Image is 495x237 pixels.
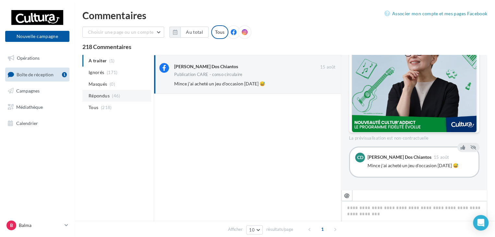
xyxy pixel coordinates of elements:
[4,117,71,130] a: Calendrier
[16,104,43,110] span: Médiathèque
[82,27,164,38] button: Choisir une page ou un compte
[341,190,352,201] button: @
[5,219,69,231] a: B Balma
[17,71,54,77] span: Boîte de réception
[89,104,98,111] span: Tous
[5,31,69,42] button: Nouvelle campagne
[211,25,228,39] div: Tous
[249,227,255,232] span: 10
[88,29,153,35] span: Choisir une page ou un compte
[473,215,489,231] div: Open Intercom Messenger
[82,10,487,20] div: Commentaires
[344,192,350,198] i: @
[112,93,120,98] span: (46)
[174,81,265,86] span: Mince j'ai acheté un jeu d'occasion [DATE] 😅
[89,81,107,87] span: Masqués
[266,226,293,232] span: résultats/page
[357,154,363,161] span: Cd
[4,51,71,65] a: Opérations
[368,155,431,159] div: [PERSON_NAME] Dos Chiantos
[317,224,328,234] span: 1
[4,100,71,114] a: Médiathèque
[368,162,473,169] div: Mince j'ai acheté un jeu d'occasion [DATE] 😅
[4,68,71,81] a: Boîte de réception1
[16,88,40,94] span: Campagnes
[82,44,487,50] div: 218 Commentaires
[169,27,209,38] button: Au total
[62,72,67,77] div: 1
[16,120,38,126] span: Calendrier
[174,72,242,77] div: Publication CARE - conso circulaire
[384,10,487,18] a: Associer mon compte et mes pages Facebook
[228,226,243,232] span: Afficher
[19,222,62,229] p: Balma
[434,155,449,159] span: 15 août
[246,225,263,234] button: 10
[89,69,104,76] span: Ignorés
[349,133,479,141] div: La prévisualisation est non-contractuelle
[110,81,115,87] span: (0)
[101,105,112,110] span: (218)
[174,63,238,70] div: [PERSON_NAME] Dos Chiantos
[10,222,13,229] span: B
[180,27,209,38] button: Au total
[17,55,40,61] span: Opérations
[4,84,71,98] a: Campagnes
[107,70,118,75] span: (171)
[89,93,110,99] span: Répondus
[320,64,335,70] span: 15 août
